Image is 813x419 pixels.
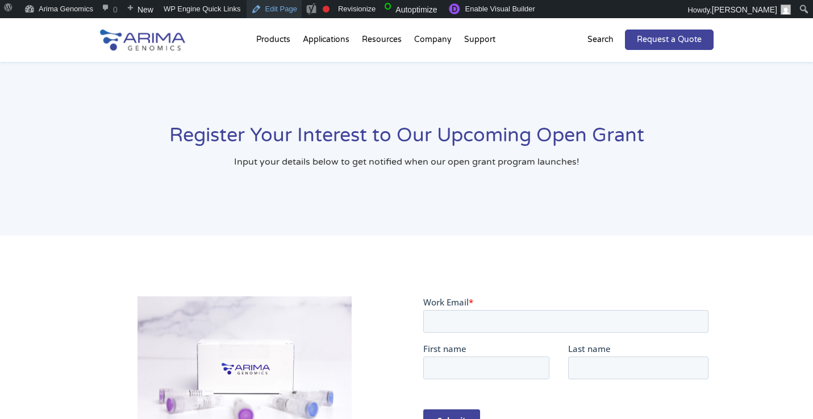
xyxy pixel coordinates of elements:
a: Request a Quote [625,30,714,50]
div: Focus keyphrase not set [323,6,330,12]
h1: Register Your Interest to Our Upcoming Open Grant [100,123,714,157]
iframe: Chat Widget [756,364,813,419]
span: [PERSON_NAME] [712,5,777,14]
h5: Input your details below to get notified when our open grant program launches! [100,157,714,175]
p: Search [587,32,614,47]
img: Arima-Genomics-logo [100,30,185,51]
